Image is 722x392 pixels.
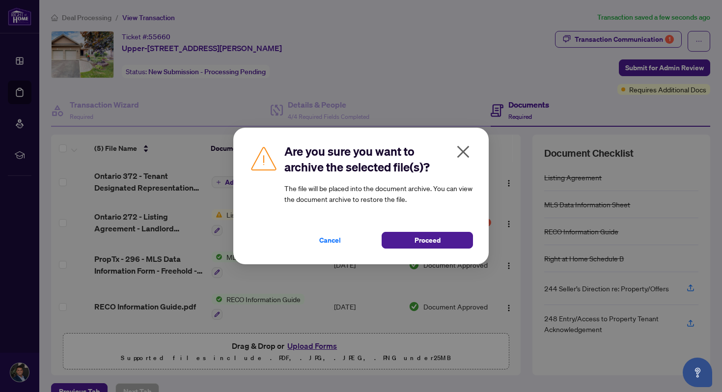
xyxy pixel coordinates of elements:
[284,183,473,204] article: The file will be placed into the document archive. You can view the document archive to restore t...
[249,143,278,173] img: Caution Icon
[415,232,441,248] span: Proceed
[683,358,712,387] button: Open asap
[382,232,473,249] button: Proceed
[284,143,473,175] h2: Are you sure you want to archive the selected file(s)?
[319,232,341,248] span: Cancel
[455,144,471,160] span: close
[284,232,376,249] button: Cancel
